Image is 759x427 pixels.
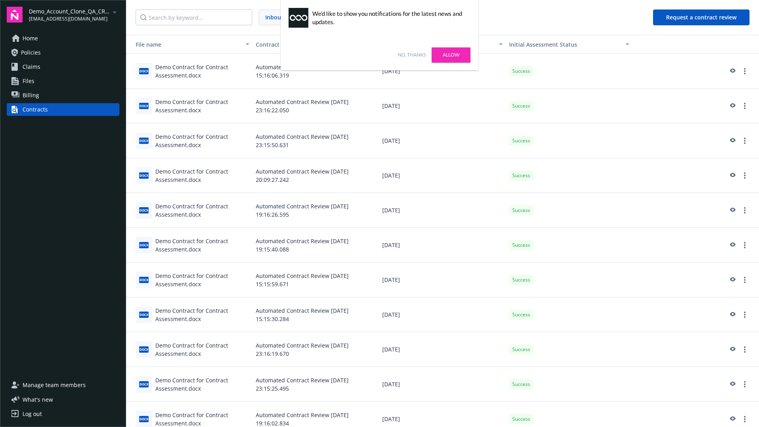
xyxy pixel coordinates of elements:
button: Demo_Account_Clone_QA_CR_Tests_Demo[EMAIL_ADDRESS][DOMAIN_NAME]arrowDropDown [29,7,119,23]
div: We'd like to show you notifications for the latest news and updates. [312,9,466,26]
span: Success [512,311,530,318]
a: Manage team members [7,379,119,391]
div: [DATE] [379,123,506,158]
div: [DATE] [379,228,506,263]
span: What ' s new [23,395,53,404]
div: Demo Contract for Contract Assessment.docx [155,341,249,358]
span: Manage team members [23,379,86,391]
div: Automated Contract Review [DATE] 23:15:50.631 [253,123,379,158]
a: Allow [432,47,470,62]
div: Automated Contract Review [DATE] 23:15:25.495 [253,367,379,402]
span: Initial Assessment Status [509,41,577,48]
div: Demo Contract for Contract Assessment.docx [155,132,249,149]
a: preview [727,101,737,111]
a: preview [727,275,737,285]
a: more [740,101,750,111]
div: [DATE] [379,367,506,402]
div: Automated Contract Review [DATE] 20:09:27.242 [253,158,379,193]
span: docx [139,242,149,248]
div: Contracts [23,103,48,116]
button: Request a contract review [653,9,750,25]
a: more [740,66,750,76]
span: docx [139,68,149,74]
div: Demo Contract for Contract Assessment.docx [155,98,249,114]
span: docx [139,346,149,352]
a: more [740,171,750,180]
a: Policies [7,46,119,59]
div: [DATE] [379,332,506,367]
div: [DATE] [379,193,506,228]
div: Automated Contract Review [DATE] 15:16:06.319 [253,54,379,89]
a: preview [727,136,737,145]
a: preview [727,66,737,76]
button: Contract title [253,35,379,54]
a: preview [727,380,737,389]
span: Success [512,381,530,388]
div: [DATE] [379,263,506,297]
a: preview [727,345,737,354]
span: Success [512,137,530,144]
img: navigator-logo.svg [7,7,23,23]
span: docx [139,103,149,109]
span: docx [139,416,149,422]
a: arrowDropDown [110,7,119,17]
div: Automated Contract Review [DATE] 23:16:19.670 [253,332,379,367]
span: Success [512,207,530,214]
span: [EMAIL_ADDRESS][DOMAIN_NAME] [29,15,110,23]
a: Home [7,32,119,45]
div: Automated Contract Review [DATE] 15:15:30.284 [253,297,379,332]
span: Demo_Account_Clone_QA_CR_Tests_Demo [29,7,110,15]
div: Contract title [256,40,367,49]
span: Success [512,172,530,179]
div: Demo Contract for Contract Assessment.docx [155,202,249,219]
span: Success [512,416,530,423]
span: Billing [23,89,39,102]
span: docx [139,381,149,387]
a: Billing [7,89,119,102]
div: [DATE] [379,297,506,332]
span: Inbound [259,10,295,25]
div: [DATE] [379,158,506,193]
div: Automated Contract Review [DATE] 19:16:26.595 [253,193,379,228]
span: docx [139,277,149,283]
button: What's new [7,395,66,404]
span: Success [512,68,530,75]
div: Demo Contract for Contract Assessment.docx [155,167,249,184]
a: preview [727,240,737,250]
a: more [740,380,750,389]
a: preview [727,414,737,424]
div: [DATE] [379,54,506,89]
span: docx [139,138,149,144]
a: Contracts [7,103,119,116]
span: Inbound [265,13,288,21]
a: more [740,206,750,215]
div: Demo Contract for Contract Assessment.docx [155,237,249,253]
a: more [740,275,750,285]
span: docx [139,312,149,317]
div: Automated Contract Review [DATE] 23:16:22.050 [253,89,379,123]
span: Success [512,102,530,110]
span: Policies [21,46,41,59]
span: Success [512,242,530,249]
a: more [740,240,750,250]
span: docx [139,172,149,178]
input: Search by keyword... [136,9,252,25]
a: Files [7,75,119,87]
div: Demo Contract for Contract Assessment.docx [155,63,249,79]
div: Demo Contract for Contract Assessment.docx [155,306,249,323]
div: Automated Contract Review [DATE] 15:15:59.671 [253,263,379,297]
div: Toggle SortBy [509,40,621,49]
a: preview [727,171,737,180]
span: Home [23,32,38,45]
a: Claims [7,60,119,73]
div: [DATE] [379,89,506,123]
a: more [740,345,750,354]
div: Demo Contract for Contract Assessment.docx [155,272,249,288]
span: Claims [23,60,40,73]
a: more [740,136,750,145]
a: preview [727,310,737,319]
div: Demo Contract for Contract Assessment.docx [155,376,249,393]
div: Automated Contract Review [DATE] 19:15:40.088 [253,228,379,263]
a: No, thanks [398,51,426,59]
